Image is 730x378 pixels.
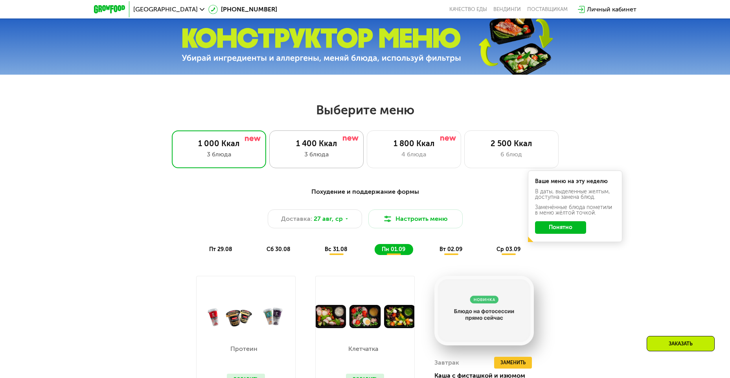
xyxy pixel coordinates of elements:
span: Доставка: [281,214,312,224]
div: Личный кабинет [587,5,636,14]
div: 4 блюда [375,150,453,159]
button: Настроить меню [368,209,463,228]
div: 3 блюда [278,150,355,159]
span: пт 29.08 [209,246,232,253]
div: 3 блюда [180,150,258,159]
div: Заказать [647,336,715,351]
div: 6 блюд [473,150,550,159]
div: 1 400 Ккал [278,139,355,148]
div: Завтрак [434,357,459,369]
span: [GEOGRAPHIC_DATA] [133,6,198,13]
span: ср 03.09 [496,246,520,253]
a: [PHONE_NUMBER] [208,5,277,14]
button: Понятно [535,221,586,234]
div: Похудение и поддержание формы [132,187,598,197]
p: Клетчатка [346,346,380,352]
span: вт 02.09 [439,246,462,253]
div: Заменённые блюда пометили в меню жёлтой точкой. [535,205,615,216]
span: 27 авг, ср [314,214,343,224]
span: вс 31.08 [325,246,348,253]
div: 2 500 Ккал [473,139,550,148]
span: пн 01.09 [382,246,405,253]
span: Заменить [500,359,526,367]
div: Ваше меню на эту неделю [535,179,615,184]
h2: Выберите меню [25,102,705,118]
div: 1 800 Ккал [375,139,453,148]
div: В даты, выделенные желтым, доступна замена блюд. [535,189,615,200]
div: поставщикам [527,6,568,13]
a: Вендинги [493,6,521,13]
p: Протеин [227,346,261,352]
span: сб 30.08 [267,246,291,253]
a: Качество еды [449,6,487,13]
button: Заменить [494,357,532,369]
div: 1 000 Ккал [180,139,258,148]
